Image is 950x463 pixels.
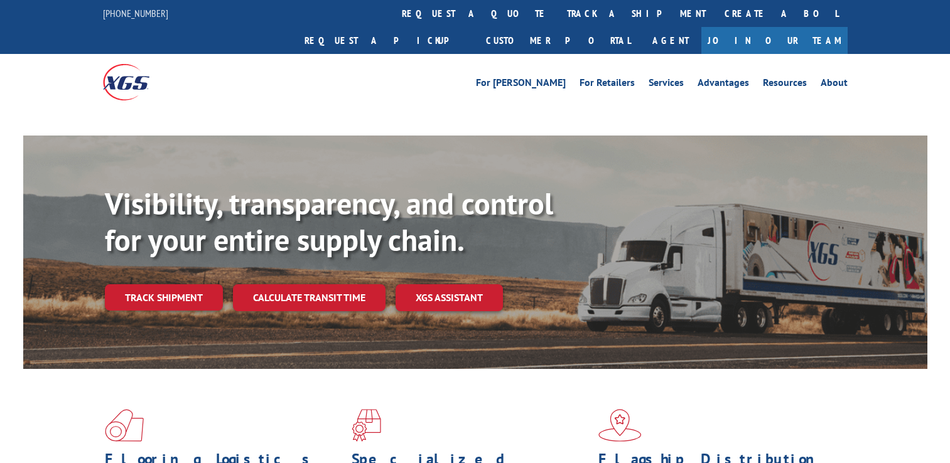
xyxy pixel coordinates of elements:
[598,409,642,442] img: xgs-icon-flagship-distribution-model-red
[698,78,749,92] a: Advantages
[352,409,381,442] img: xgs-icon-focused-on-flooring-red
[103,7,168,19] a: [PHONE_NUMBER]
[580,78,635,92] a: For Retailers
[821,78,848,92] a: About
[396,284,503,311] a: XGS ASSISTANT
[105,284,223,311] a: Track shipment
[649,78,684,92] a: Services
[701,27,848,54] a: Join Our Team
[295,27,477,54] a: Request a pickup
[233,284,386,311] a: Calculate transit time
[105,409,144,442] img: xgs-icon-total-supply-chain-intelligence-red
[640,27,701,54] a: Agent
[477,27,640,54] a: Customer Portal
[105,184,553,259] b: Visibility, transparency, and control for your entire supply chain.
[763,78,807,92] a: Resources
[476,78,566,92] a: For [PERSON_NAME]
